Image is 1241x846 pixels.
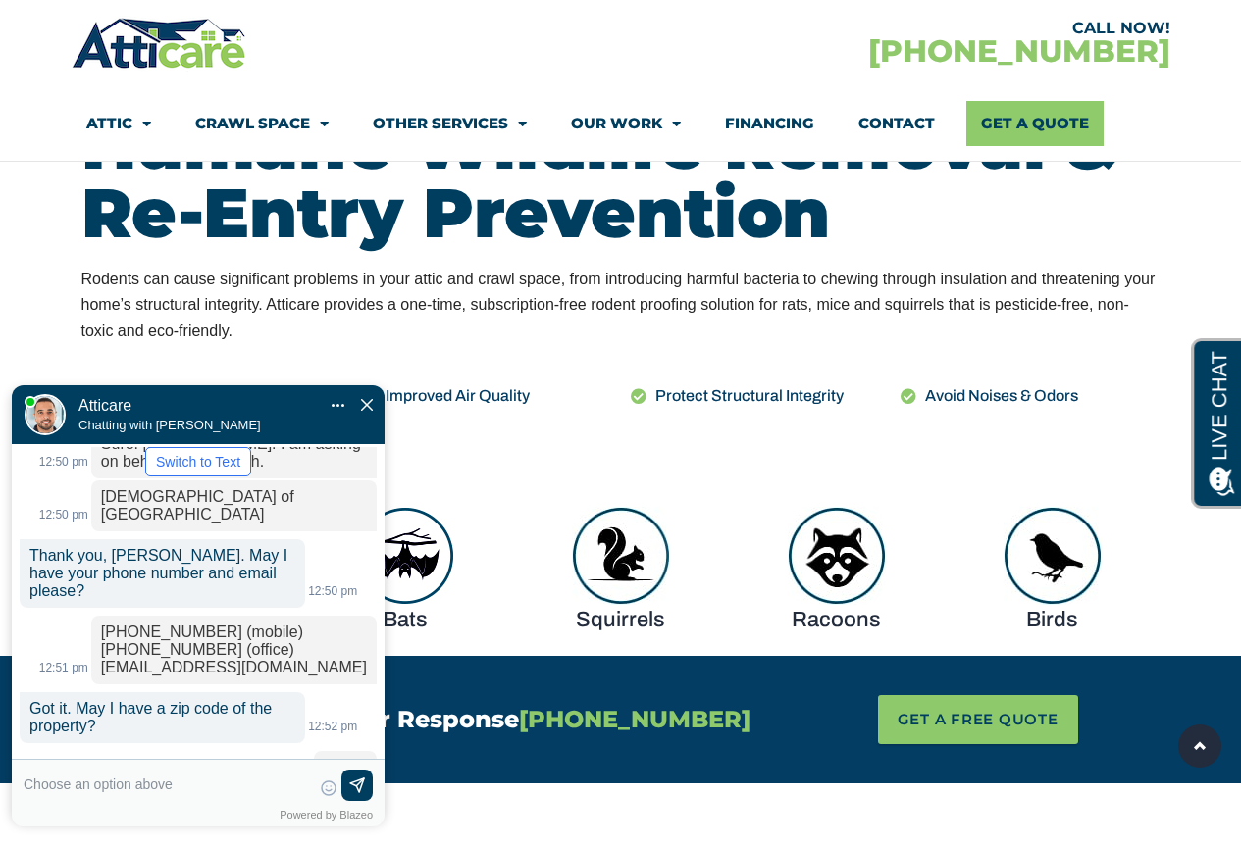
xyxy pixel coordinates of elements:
[81,267,1161,344] div: Rodents can cause significant problems in your attic and crawl space, from introducing harmful ba...
[361,92,373,104] img: Close Chat
[39,201,88,215] span: 12:50 pm
[91,174,377,224] p: [DEMOGRAPHIC_DATA] of [GEOGRAPHIC_DATA]
[86,101,151,146] a: Attic
[955,605,1151,636] h4: Birds
[20,385,305,436] p: Got it. May I have a zip code of the property?
[920,383,1078,409] span: Avoid Noises & Odors
[12,452,385,520] div: Type your response and press Return or Send
[966,101,1104,146] a: Get A Quote
[898,705,1059,734] span: GET A FREE QUOTE
[308,413,357,426] span: 12:52 pm
[20,232,305,301] p: Thank you, [PERSON_NAME]. May I have your phone number and email please?
[361,90,373,107] span: Close Chat
[878,695,1078,744] a: GET A FREE QUOTE
[739,605,935,636] h4: Racoons
[280,502,385,514] div: Powered by Blazeo
[725,101,814,146] a: Financing
[86,101,1156,146] nav: Menu
[650,383,844,409] span: Protect Structural Integrity
[195,101,329,146] a: Crawl Space
[48,16,158,40] span: Opens a chat window
[77,307,292,366] div: Atticare
[331,92,346,108] div: Action Menu
[91,309,377,377] p: [PHONE_NUMBER] (mobile) [PHONE_NUMBER] (office) [EMAIL_ADDRESS][DOMAIN_NAME]
[347,470,367,489] img: Send
[373,101,527,146] a: Other Services
[25,87,66,128] img: Live Agent
[858,101,935,146] a: Contact
[381,383,530,409] span: Improved Air Quality
[78,111,294,125] p: Chatting with [PERSON_NAME]
[81,708,776,731] h4: Call Us Now For A Faster Response
[314,444,378,477] p: 94520
[145,140,251,170] button: Switch to Text
[523,605,719,636] h4: Squirrels
[78,90,294,108] h1: Atticare
[308,277,357,291] span: 12:50 pm
[39,354,88,368] span: 12:51 pm
[621,21,1170,36] div: CALL NOW!
[81,110,1161,247] h2: Humane Wildlife Removal & Re-Entry Prevention
[321,473,336,489] span: Select Emoticon
[24,463,311,510] textarea: Type your response and press Return or Send
[571,101,681,146] a: Our Work
[78,90,294,125] div: Move
[519,705,750,733] span: [PHONE_NUMBER]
